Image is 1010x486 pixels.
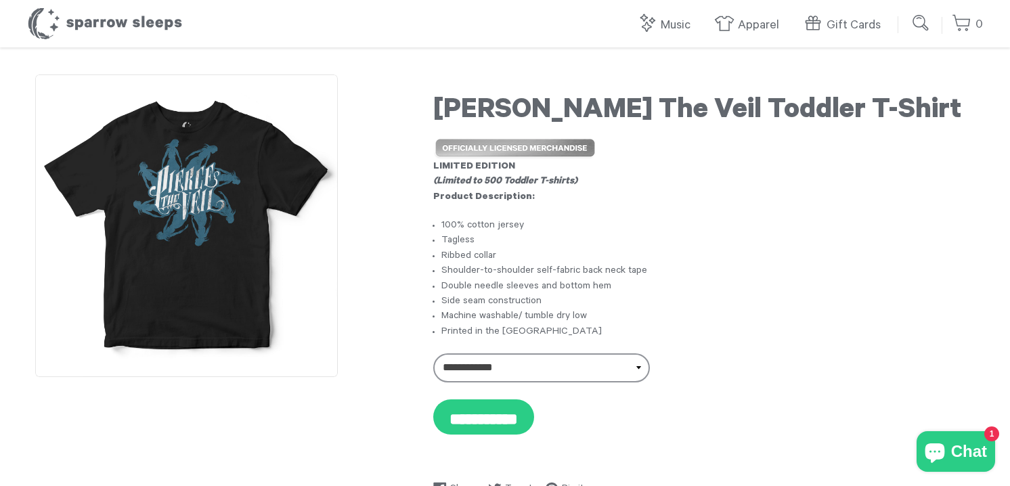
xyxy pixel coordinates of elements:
[433,177,437,187] strong: (
[441,264,975,279] li: Shoulder-to-shoulder self-fabric back neck tape
[441,249,975,264] li: Ribbed collar
[441,280,975,294] li: Double needle sleeves and bottom hem
[952,10,983,39] a: 0
[433,95,975,129] h1: [PERSON_NAME] The Veil Toddler T-Shirt
[441,327,602,338] span: Printed in the [GEOGRAPHIC_DATA]
[441,309,975,324] li: Machine washable/ tumble dry low
[441,294,975,309] li: Side seam construction
[433,192,535,203] strong: Product Description:
[803,11,887,40] a: Gift Cards
[441,221,524,231] span: 100% cotton jersey
[441,236,475,246] span: Tagless
[27,7,183,41] h1: Sparrow Sleeps
[433,162,515,173] strong: LIMITED EDITION
[437,177,577,187] strong: Limited to 500 Toddler T-shirts)
[714,11,786,40] a: Apparel
[908,9,935,37] input: Submit
[913,431,999,475] inbox-online-store-chat: Shopify online store chat
[637,11,697,40] a: Music
[35,74,338,377] img: Pierce The Veil Toddler T-Shirt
